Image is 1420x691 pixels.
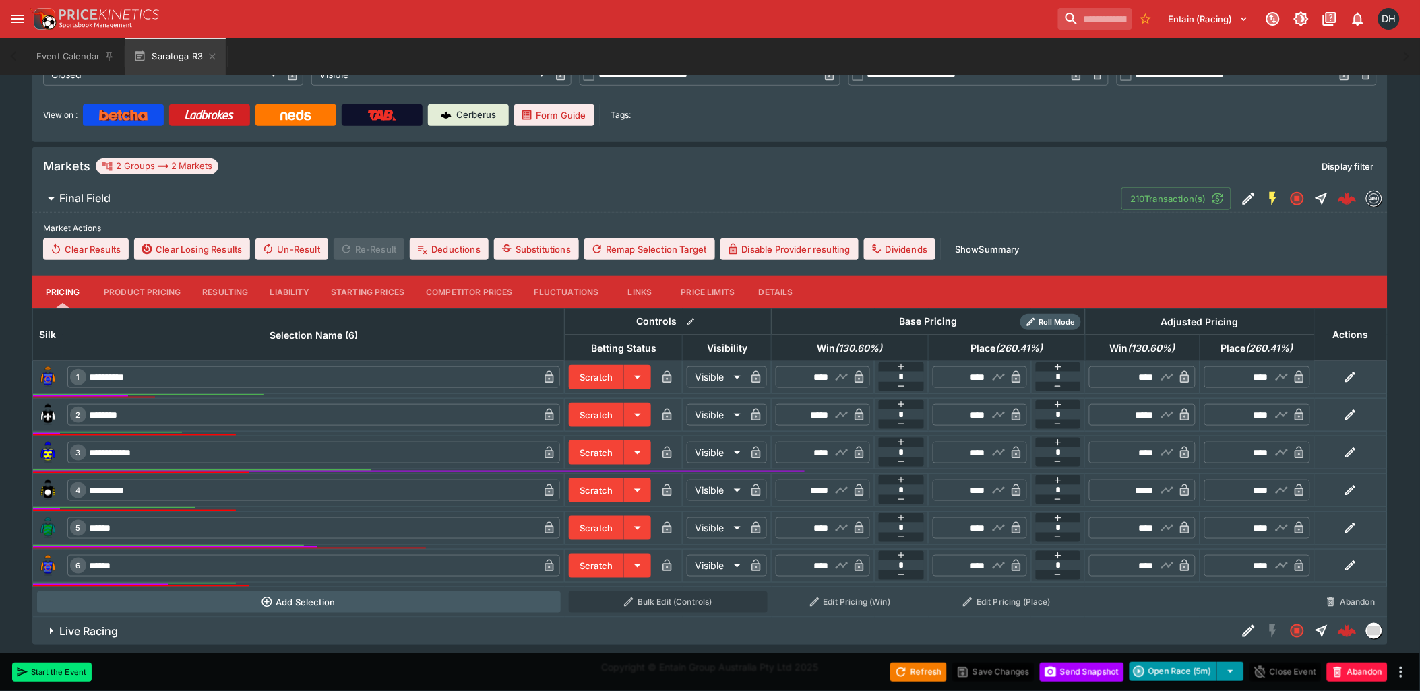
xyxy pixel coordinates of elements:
[1040,663,1124,682] button: Send Snapshot
[43,218,1377,238] label: Market Actions
[334,238,404,260] span: Re-Result
[5,7,30,31] button: open drawer
[33,308,63,360] th: Silk
[894,313,963,330] div: Base Pricing
[1020,314,1081,330] div: Show/hide Price Roll mode configuration.
[1346,7,1370,31] button: Notifications
[37,366,59,388] img: runner 1
[720,238,859,260] button: Disable Provider resulting
[1289,191,1305,207] svg: Closed
[59,191,111,205] h6: Final Field
[1034,317,1081,328] span: Roll Mode
[569,591,768,613] button: Bulk Edit (Controls)
[1366,191,1382,207] div: betmakers
[1135,8,1156,30] button: No Bookmarks
[1261,187,1285,211] button: SGM Enabled
[933,591,1082,613] button: Edit Pricing (Place)
[37,404,59,426] img: runner 2
[59,9,159,20] img: PriceKinetics
[59,624,118,638] h6: Live Racing
[1366,623,1382,639] div: liveracing
[320,276,415,308] button: Starting Prices
[569,554,624,578] button: Scratch
[415,276,524,308] button: Competitor Prices
[687,404,745,426] div: Visible
[410,238,489,260] button: Deductions
[687,480,745,501] div: Visible
[1058,8,1132,30] input: search
[1237,187,1261,211] button: Edit Detail
[28,38,123,75] button: Event Calendar
[1309,619,1334,643] button: Straight
[890,663,947,682] button: Refresh
[682,313,700,331] button: Bulk edit
[1338,622,1357,640] img: logo-cerberus--red.svg
[514,104,594,126] a: Form Guide
[671,276,746,308] button: Price Limits
[73,448,84,457] span: 3
[1318,591,1383,613] button: Abandon
[1374,4,1404,34] button: David Howard
[1285,187,1309,211] button: Closed
[569,478,624,502] button: Scratch
[1130,662,1217,681] button: Open Race (5m)
[134,238,250,260] button: Clear Losing Results
[73,523,84,533] span: 5
[1217,662,1244,681] button: select merge strategy
[1393,664,1409,680] button: more
[864,238,935,260] button: Dividends
[37,517,59,539] img: runner 5
[37,591,561,613] button: Add Selection
[611,104,631,126] label: Tags:
[776,591,925,613] button: Edit Pricing (Win)
[1261,7,1285,31] button: Connected to PK
[1309,187,1334,211] button: Straight
[1334,618,1361,645] a: b212f6d5-32f5-42bc-9fca-f25cb24bf626
[1334,185,1361,212] a: 93a318a9-e066-47f7-9bd7-2a10b1acee48
[1246,340,1293,356] em: ( 260.41 %)
[1338,189,1357,208] img: logo-cerberus--red.svg
[687,366,745,388] div: Visible
[32,185,1121,212] button: Final Field
[185,110,234,121] img: Ladbrokes
[280,110,311,121] img: Neds
[59,22,132,28] img: Sportsbook Management
[1327,663,1388,682] button: Abandon
[1289,623,1305,639] svg: Closed
[947,238,1028,260] button: ShowSummary
[191,276,259,308] button: Resulting
[1121,187,1231,210] button: 210Transaction(s)
[687,517,745,539] div: Visible
[1237,619,1261,643] button: Edit Detail
[255,327,373,343] span: Selection Name (6)
[524,276,610,308] button: Fluctuations
[745,276,806,308] button: Details
[37,480,59,501] img: runner 4
[368,110,396,121] img: TabNZ
[255,238,328,260] button: Un-Result
[1338,189,1357,208] div: 93a318a9-e066-47f7-9bd7-2a10b1acee48
[1206,340,1308,356] span: Place(260.41%)
[569,365,624,389] button: Scratch
[32,618,1237,645] button: Live Racing
[37,555,59,577] img: runner 6
[74,372,83,382] span: 1
[836,340,883,356] em: ( 130.60 %)
[692,340,762,356] span: Visibility
[30,5,57,32] img: PriceKinetics Logo
[569,516,624,540] button: Scratch
[494,238,579,260] button: Substitutions
[457,108,497,122] p: Cerberus
[1314,308,1387,360] th: Actions
[1285,619,1309,643] button: Closed
[1327,664,1388,678] span: Mark an event as closed and abandoned.
[1095,340,1190,356] span: Win(130.60%)
[1367,624,1382,638] img: liveracing
[99,110,148,121] img: Betcha
[584,238,715,260] button: Remap Selection Target
[73,410,84,420] span: 2
[43,238,129,260] button: Clear Results
[1130,662,1244,681] div: split button
[687,555,745,577] div: Visible
[956,340,1058,356] span: Place(260.41%)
